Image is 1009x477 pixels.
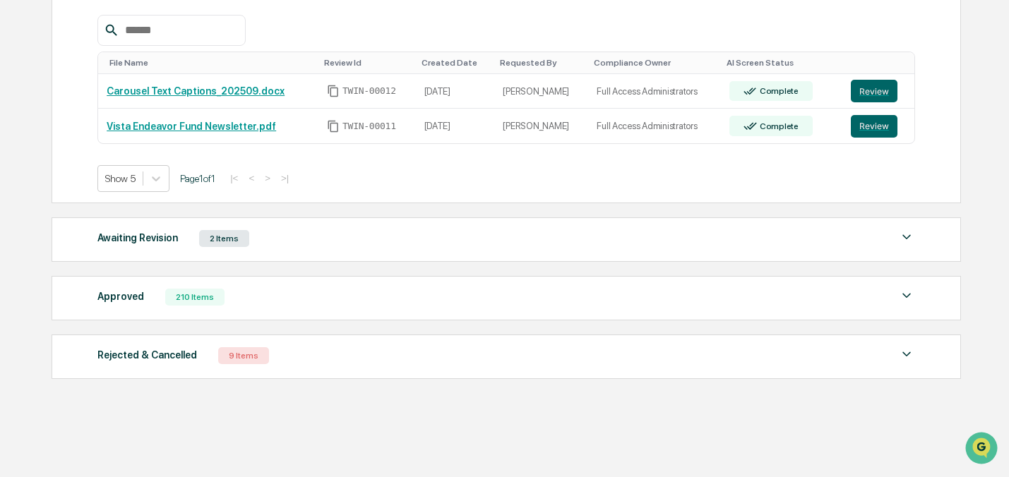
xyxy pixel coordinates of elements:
td: [DATE] [416,109,495,143]
span: Page 1 of 1 [180,173,215,184]
div: Toggle SortBy [324,58,410,68]
div: 🔎 [14,206,25,217]
span: Copy Id [327,85,340,97]
div: Start new chat [48,108,232,122]
iframe: Open customer support [964,430,1002,469]
button: < [244,172,258,184]
div: Awaiting Revision [97,229,178,247]
div: Toggle SortBy [594,58,715,68]
td: [PERSON_NAME] [494,109,588,143]
td: [PERSON_NAME] [494,74,588,109]
a: 🔎Data Lookup [8,199,95,224]
div: Toggle SortBy [500,58,583,68]
button: > [261,172,275,184]
button: Review [851,80,897,102]
a: Review [851,80,906,102]
span: Data Lookup [28,205,89,219]
div: We're offline, we'll be back soon [48,122,184,133]
img: 1746055101610-c473b297-6a78-478c-a979-82029cc54cd1 [14,108,40,133]
div: Rejected & Cancelled [97,346,197,364]
span: Attestations [117,178,175,192]
td: Full Access Administrators [588,109,721,143]
div: Approved [97,287,144,306]
img: caret [898,229,915,246]
div: 210 Items [165,289,225,306]
div: 2 Items [199,230,249,247]
td: [DATE] [416,74,495,109]
a: Vista Endeavor Fund Newsletter.pdf [107,121,276,132]
span: Pylon [141,239,171,250]
div: Toggle SortBy [854,58,909,68]
img: caret [898,346,915,363]
a: Carousel Text Captions_202509.docx [107,85,285,97]
div: 🖐️ [14,179,25,191]
a: Powered byPylon [100,238,171,250]
div: 9 Items [218,347,269,364]
div: 🗄️ [102,179,114,191]
span: TWIN-00012 [342,85,396,97]
img: caret [898,287,915,304]
td: Full Access Administrators [588,74,721,109]
span: Preclearance [28,178,91,192]
button: |< [226,172,242,184]
button: Start new chat [240,112,257,129]
div: Toggle SortBy [422,58,489,68]
div: Toggle SortBy [727,58,837,68]
div: Toggle SortBy [109,58,313,68]
div: Complete [757,86,799,96]
span: TWIN-00011 [342,121,396,132]
a: 🗄️Attestations [97,172,181,198]
a: Review [851,115,906,138]
button: Review [851,115,897,138]
a: 🖐️Preclearance [8,172,97,198]
span: Copy Id [327,120,340,133]
p: How can we help? [14,30,257,52]
div: Complete [757,121,799,131]
button: >| [277,172,293,184]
